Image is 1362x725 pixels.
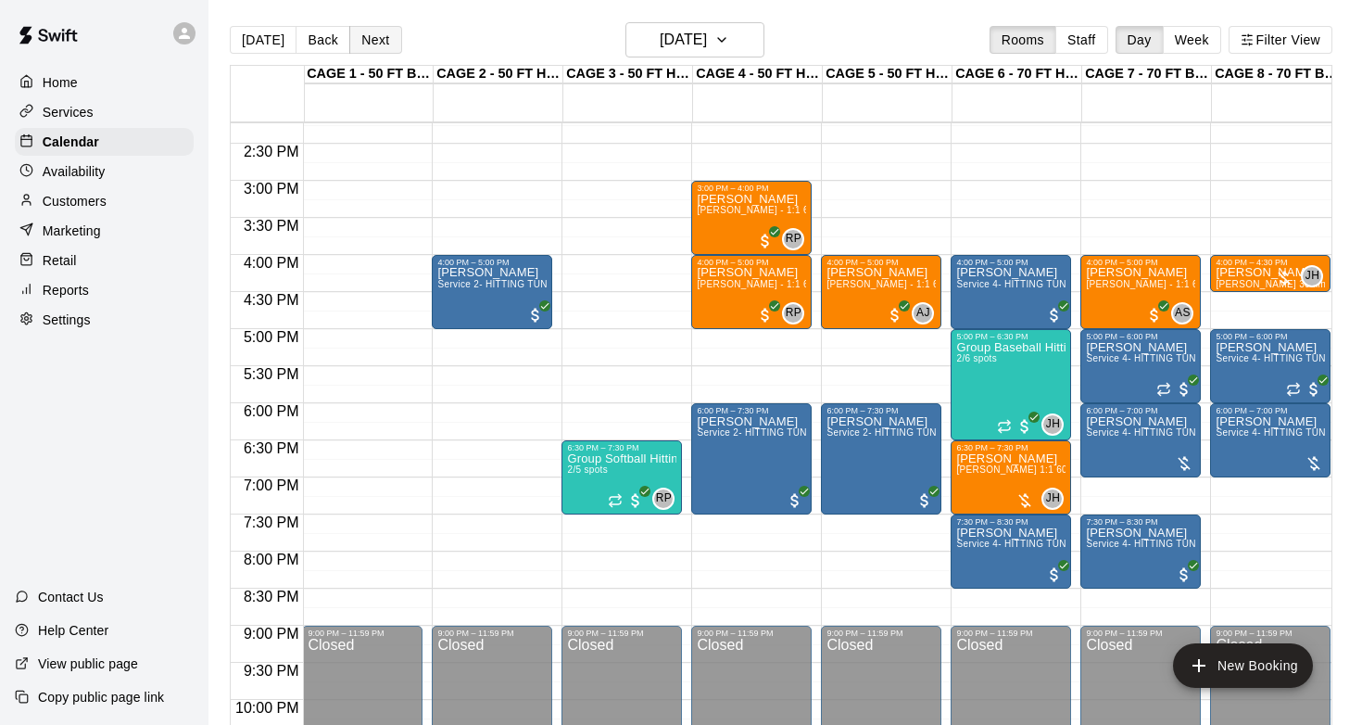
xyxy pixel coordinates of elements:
div: 9:00 PM – 11:59 PM [1086,629,1195,638]
div: 6:30 PM – 7:30 PM [956,443,1066,452]
div: 4:00 PM – 5:00 PM: Joey Weisman [951,255,1071,329]
a: Customers [15,187,194,215]
span: John Havird [1049,488,1064,510]
a: Retail [15,247,194,274]
span: 5:00 PM [239,329,304,345]
span: 8:30 PM [239,589,304,604]
button: add [1173,643,1313,688]
a: Marketing [15,217,194,245]
span: Recurring event [608,493,623,508]
span: 8:00 PM [239,552,304,567]
p: Availability [43,162,106,181]
div: John Havird [1041,413,1064,436]
div: 6:30 PM – 7:30 PM [567,443,676,452]
span: [PERSON_NAME] - 1:1 60 min Pitching Lesson [1086,279,1294,289]
div: 4:00 PM – 5:00 PM: Asia Jones - 1:1 60 min Softball Catching / Hitting instruction [821,255,941,329]
p: Marketing [43,222,101,240]
span: AJ [916,304,930,323]
div: 4:00 PM – 5:00 PM: Adrian Rodriguez [1080,255,1201,329]
button: Back [296,26,350,54]
p: Calendar [43,133,99,151]
span: Service 4- HITTING TUNNEL RENTAL - 70ft Baseball [956,539,1192,549]
div: CAGE 2 - 50 FT HYBRID BB/SB [434,66,563,83]
span: [PERSON_NAME] - 1:1 60 min Softball Catching / Hitting instruction [826,279,1126,289]
div: 6:00 PM – 7:30 PM [697,406,806,415]
span: 7:30 PM [239,515,304,530]
a: Calendar [15,128,194,156]
div: 5:00 PM – 6:00 PM [1216,332,1325,341]
a: Services [15,98,194,126]
span: All customers have paid [915,491,934,510]
span: Asia Jones [919,302,934,324]
span: Recurring event [1156,382,1171,397]
div: 4:00 PM – 5:00 PM: Rocky Parra - 1:1 60 min Softball Pitching / Hitting instruction [691,255,812,329]
span: Rocky Parra [660,488,675,510]
div: 4:00 PM – 5:00 PM [697,258,806,267]
div: 6:00 PM – 7:00 PM: Service 4- HITTING TUNNEL RENTAL - 70ft Baseball [1210,403,1330,477]
span: All customers have paid [756,306,775,324]
div: 5:00 PM – 6:00 PM: Service 4- HITTING TUNNEL RENTAL - 70ft Baseball [1210,329,1330,403]
span: 4:00 PM [239,255,304,271]
div: 4:00 PM – 5:00 PM [1086,258,1195,267]
span: JH [1046,415,1060,434]
span: Service 4- HITTING TUNNEL RENTAL - 70ft Baseball [1086,539,1321,549]
div: CAGE 7 - 70 FT BB (w/ pitching mound) [1082,66,1212,83]
div: 4:00 PM – 4:30 PM [1216,258,1325,267]
button: Staff [1055,26,1108,54]
div: 7:30 PM – 8:30 PM [956,517,1066,527]
span: Anthony Slama [1179,302,1193,324]
div: CAGE 5 - 50 FT HYBRID SB/BB [823,66,952,83]
span: Service 2- HITTING TUNNEL RENTAL - 50ft Baseball [437,279,673,289]
div: 4:00 PM – 5:00 PM [437,258,547,267]
div: Reports [15,276,194,304]
div: Rocky Parra [782,302,804,324]
span: 2/5 spots filled [567,464,608,475]
div: 6:00 PM – 7:00 PM [1216,406,1325,415]
button: Day [1116,26,1164,54]
div: 4:00 PM – 4:30 PM: John Havird 30min 1:1 pitching Lesson (ages under 10yrs old) [1210,255,1330,292]
div: CAGE 1 - 50 FT BASEBALL w/ Auto Feeder [304,66,434,83]
span: 7:00 PM [239,477,304,493]
span: 6:00 PM [239,403,304,419]
div: 9:00 PM – 11:59 PM [826,629,936,638]
button: [DATE] [625,22,764,57]
button: Filter View [1229,26,1332,54]
span: All customers have paid [1145,306,1164,324]
button: Next [349,26,401,54]
div: Rocky Parra [782,228,804,250]
span: 3:30 PM [239,218,304,234]
button: [DATE] [230,26,296,54]
div: 9:00 PM – 11:59 PM [308,629,417,638]
span: John Havird [1049,413,1064,436]
div: 9:00 PM – 11:59 PM [567,629,676,638]
div: John Havird [1041,488,1064,510]
p: Settings [43,311,91,329]
span: Service 4- HITTING TUNNEL RENTAL - 70ft Baseball [956,279,1192,289]
span: All customers have paid [1045,566,1064,584]
span: All customers have paid [1305,380,1323,399]
div: 6:30 PM – 7:30 PM: John Havird 1:1 60 min. pitching Lesson [951,440,1071,515]
span: RP [786,230,801,248]
button: Rooms [990,26,1056,54]
span: All customers have paid [1045,306,1064,324]
h6: [DATE] [660,27,707,53]
div: 5:00 PM – 6:30 PM [956,332,1066,341]
div: CAGE 6 - 70 FT HIT TRAX [952,66,1082,83]
span: Recurring event [997,419,1012,434]
div: 4:00 PM – 5:00 PM [956,258,1066,267]
a: Home [15,69,194,96]
a: Availability [15,158,194,185]
span: [PERSON_NAME] 1:1 60 min. pitching Lesson [956,464,1160,475]
div: 9:00 PM – 11:59 PM [956,629,1066,638]
span: JH [1046,490,1060,508]
span: 6:30 PM [239,440,304,456]
a: Settings [15,306,194,334]
span: All customers have paid [626,491,645,510]
div: 3:00 PM – 4:00 PM: Rocky Parra - 1:1 60 min Softball Pitching / Hitting instruction [691,181,812,255]
span: Service 2- HITTING TUNNEL RENTAL - 50ft Baseball [697,427,932,438]
span: All customers have paid [1175,380,1193,399]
